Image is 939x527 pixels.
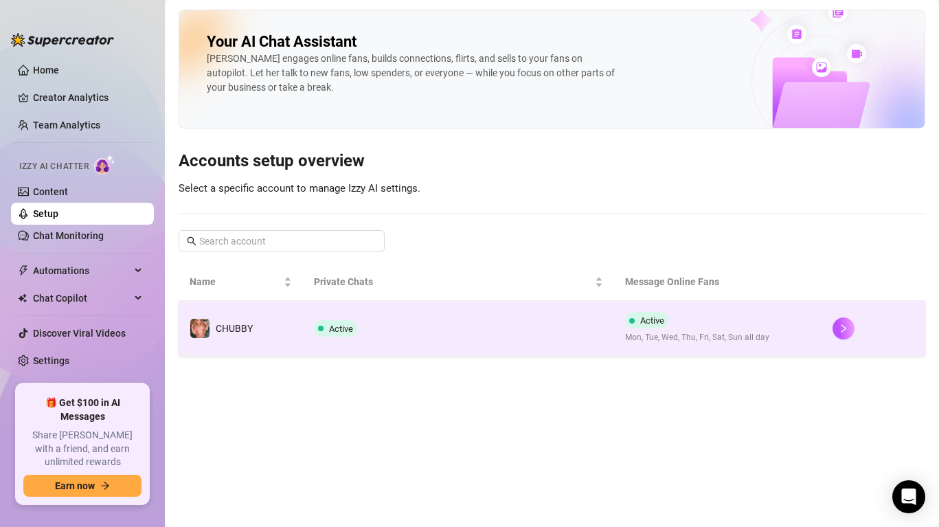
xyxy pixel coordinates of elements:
[833,317,855,339] button: right
[33,260,131,282] span: Automations
[179,182,420,194] span: Select a specific account to manage Izzy AI settings.
[892,480,925,513] div: Open Intercom Messenger
[33,65,59,76] a: Home
[179,263,303,301] th: Name
[94,155,115,175] img: AI Chatter
[190,274,281,289] span: Name
[19,160,89,173] span: Izzy AI Chatter
[199,234,365,249] input: Search account
[640,315,664,326] span: Active
[839,324,848,333] span: right
[314,274,592,289] span: Private Chats
[18,265,29,276] span: thunderbolt
[33,355,69,366] a: Settings
[33,87,143,109] a: Creator Analytics
[18,293,27,303] img: Chat Copilot
[11,33,114,47] img: logo-BBDzfeDw.svg
[33,328,126,339] a: Discover Viral Videos
[55,480,95,491] span: Earn now
[100,481,110,491] span: arrow-right
[33,208,58,219] a: Setup
[33,120,100,131] a: Team Analytics
[23,475,142,497] button: Earn nowarrow-right
[33,186,68,197] a: Content
[23,429,142,469] span: Share [PERSON_NAME] with a friend, and earn unlimited rewards
[33,287,131,309] span: Chat Copilot
[303,263,614,301] th: Private Chats
[187,236,196,246] span: search
[329,324,353,334] span: Active
[179,150,925,172] h3: Accounts setup overview
[614,263,822,301] th: Message Online Fans
[207,52,619,95] div: [PERSON_NAME] engages online fans, builds connections, flirts, and sells to your fans on autopilo...
[33,230,104,241] a: Chat Monitoring
[190,319,210,338] img: CHUBBY
[207,32,357,52] h2: Your AI Chat Assistant
[23,396,142,423] span: 🎁 Get $100 in AI Messages
[625,331,769,344] span: Mon, Tue, Wed, Thu, Fri, Sat, Sun all day
[216,323,253,334] span: CHUBBY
